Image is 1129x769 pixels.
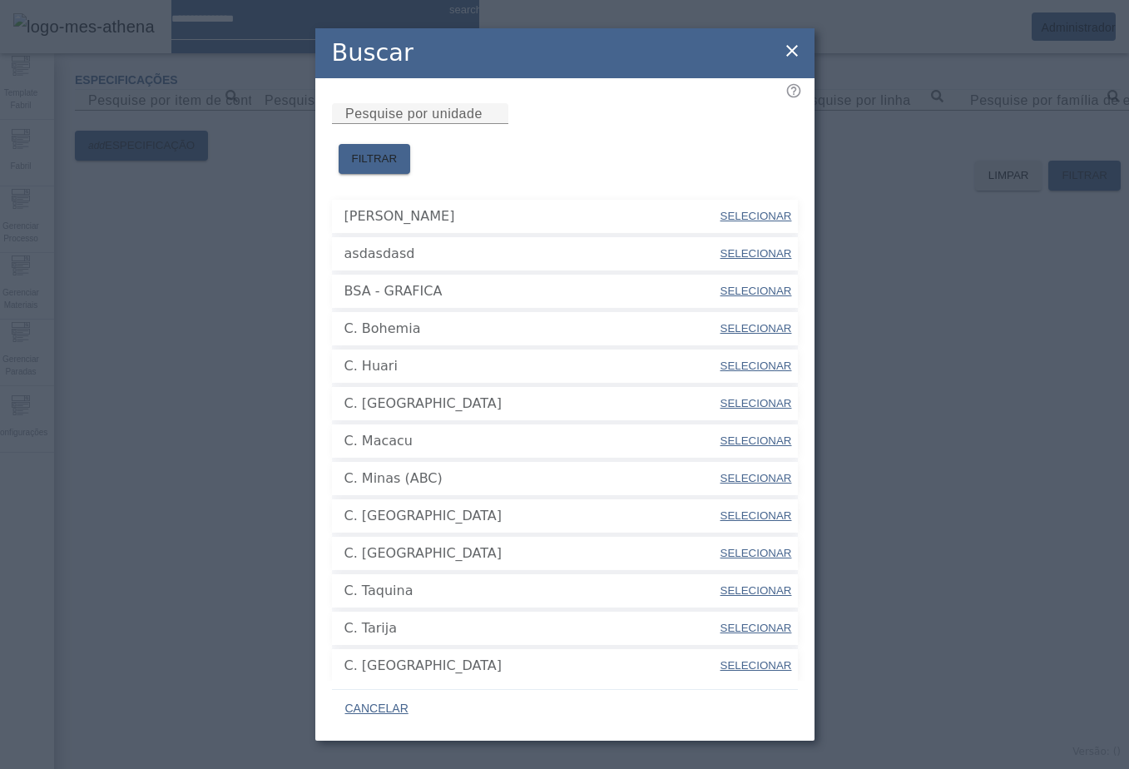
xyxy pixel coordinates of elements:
button: SELECIONAR [718,501,793,531]
button: SELECIONAR [718,576,793,606]
span: C. [GEOGRAPHIC_DATA] [344,506,719,526]
span: CANCELAR [345,701,409,717]
span: SELECIONAR [720,247,792,260]
span: [PERSON_NAME] [344,206,719,226]
button: SELECIONAR [718,426,793,456]
span: C. [GEOGRAPHIC_DATA] [344,543,719,563]
button: SELECIONAR [718,651,793,681]
span: SELECIONAR [720,547,792,559]
button: SELECIONAR [718,239,793,269]
span: SELECIONAR [720,210,792,222]
mat-label: Pesquise por unidade [345,107,483,121]
button: SELECIONAR [718,464,793,494]
button: CANCELAR [332,694,422,724]
span: asdasdasd [344,244,719,264]
h2: Buscar [332,35,413,71]
button: SELECIONAR [718,201,793,231]
span: C. [GEOGRAPHIC_DATA] [344,656,719,676]
span: C. Huari [344,356,719,376]
span: SELECIONAR [720,397,792,409]
span: BSA - GRAFICA [344,281,719,301]
button: FILTRAR [339,144,411,174]
span: C. Bohemia [344,319,719,339]
span: SELECIONAR [720,322,792,335]
span: SELECIONAR [720,434,792,447]
button: SELECIONAR [718,389,793,419]
span: C. Tarija [344,618,719,638]
button: SELECIONAR [718,276,793,306]
span: C. Macacu [344,431,719,451]
span: SELECIONAR [720,584,792,597]
span: C. Minas (ABC) [344,469,719,489]
span: SELECIONAR [720,659,792,672]
span: SELECIONAR [720,472,792,484]
span: SELECIONAR [720,509,792,522]
span: C. [GEOGRAPHIC_DATA] [344,394,719,414]
button: SELECIONAR [718,538,793,568]
button: SELECIONAR [718,613,793,643]
span: SELECIONAR [720,285,792,297]
button: SELECIONAR [718,314,793,344]
button: SELECIONAR [718,351,793,381]
span: C. Taquina [344,581,719,601]
span: SELECIONAR [720,360,792,372]
span: FILTRAR [352,151,398,167]
span: SELECIONAR [720,622,792,634]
